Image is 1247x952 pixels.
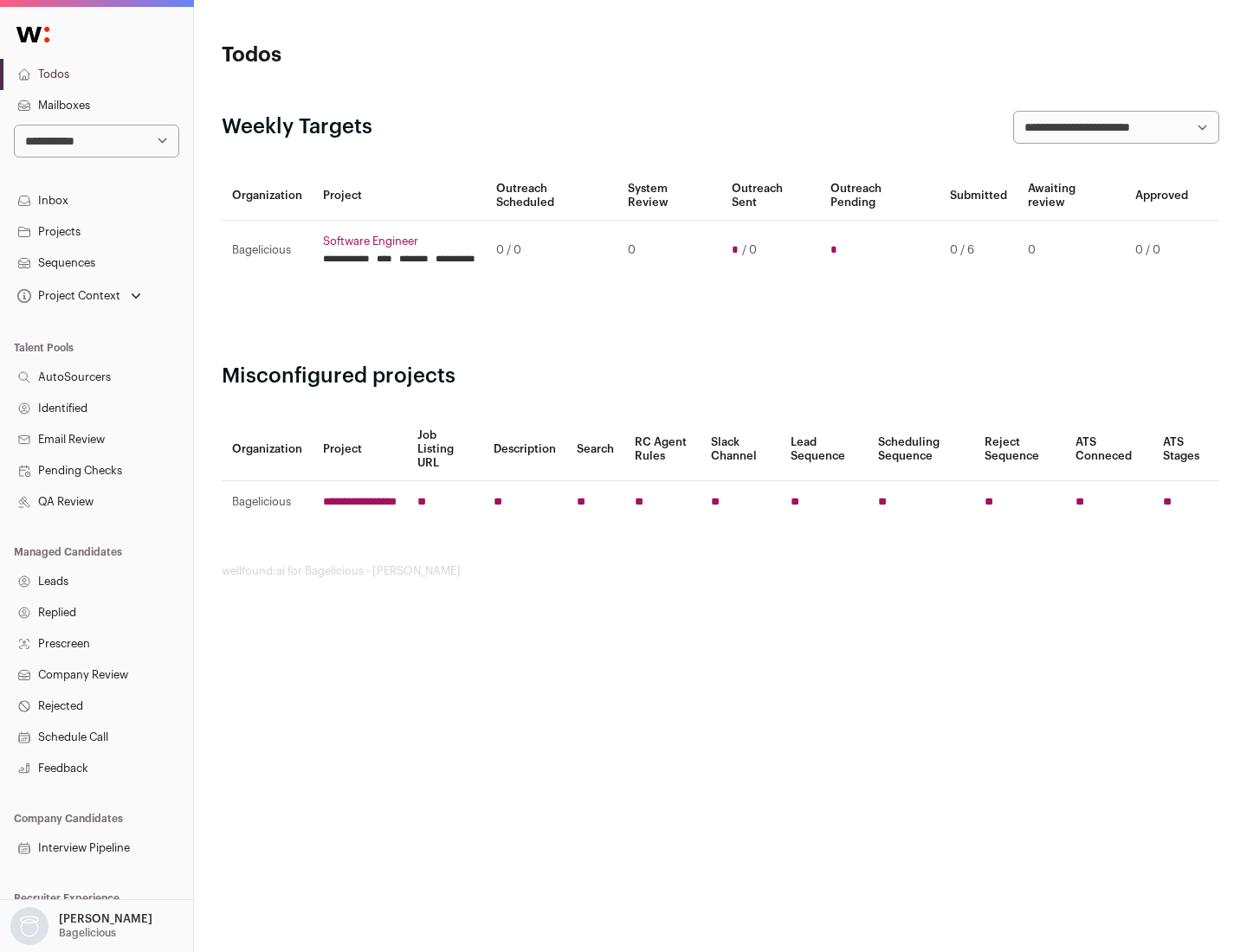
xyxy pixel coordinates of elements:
[617,221,720,280] td: 0
[7,17,59,52] img: Wellfound
[14,289,120,303] div: Project Context
[1018,221,1125,280] td: 0
[222,171,313,221] th: Organization
[566,418,624,481] th: Search
[483,418,566,481] th: Description
[940,171,1018,221] th: Submitted
[820,171,939,221] th: Outreach Pending
[1065,418,1152,481] th: ATS Conneced
[868,418,974,481] th: Scheduling Sequence
[222,418,313,481] th: Organization
[742,243,757,257] span: / 0
[974,418,1066,481] th: Reject Sequence
[222,42,554,69] h1: Todos
[1153,418,1219,481] th: ATS Stages
[222,363,1219,390] h2: Misconfigured projects
[701,418,780,481] th: Slack Channel
[59,926,116,940] p: Bagelicious
[1018,171,1125,221] th: Awaiting review
[59,912,152,926] p: [PERSON_NAME]
[721,171,821,221] th: Outreach Sent
[313,171,486,221] th: Project
[222,221,313,280] td: Bagelicious
[7,907,156,945] button: Open dropdown
[486,171,617,221] th: Outreach Scheduled
[222,564,1219,578] footer: wellfound:ai for Bagelicious - [PERSON_NAME]
[407,418,483,481] th: Job Listing URL
[222,481,313,524] td: Bagelicious
[780,418,868,481] th: Lead Sequence
[1125,221,1199,280] td: 0 / 0
[222,113,372,141] h2: Weekly Targets
[624,418,700,481] th: RC Agent Rules
[10,907,48,945] img: nopic.png
[323,235,475,248] a: Software Engineer
[940,221,1018,280] td: 0 / 6
[313,418,407,481] th: Project
[1125,171,1199,221] th: Approved
[617,171,720,221] th: System Review
[14,284,145,308] button: Open dropdown
[486,221,617,280] td: 0 / 0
